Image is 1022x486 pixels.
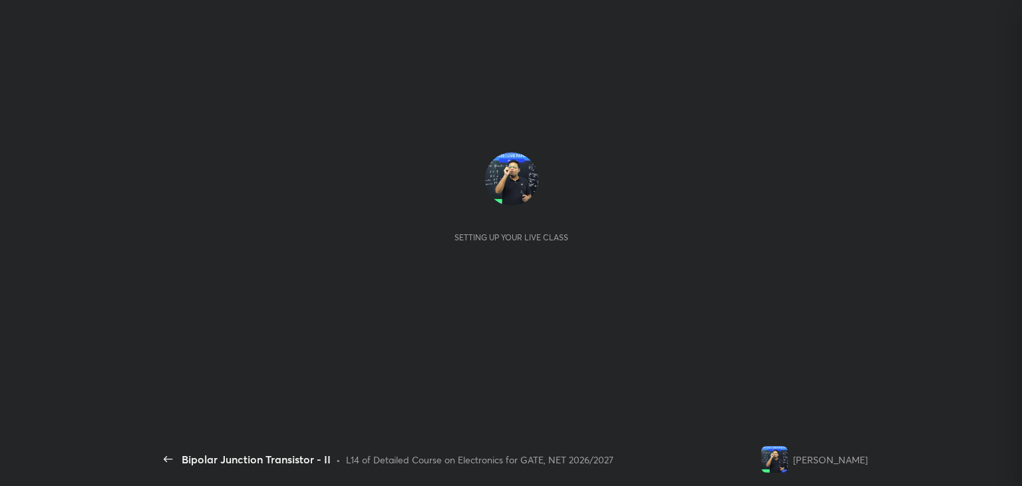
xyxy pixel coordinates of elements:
[454,232,568,242] div: Setting up your live class
[346,453,613,467] div: L14 of Detailed Course on Electronics for GATE, NET 2026/2027
[793,453,868,467] div: [PERSON_NAME]
[336,453,341,467] div: •
[182,451,331,467] div: Bipolar Junction Transistor - II
[485,152,538,206] img: d89acffa0b7b45d28d6908ca2ce42307.jpg
[761,446,788,473] img: d89acffa0b7b45d28d6908ca2ce42307.jpg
